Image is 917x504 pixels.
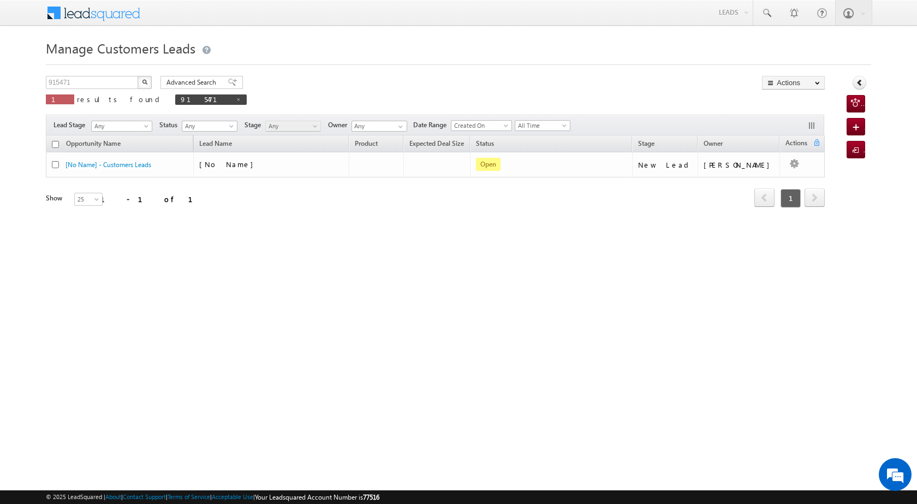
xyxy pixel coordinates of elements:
a: [No Name] - Customers Leads [65,161,151,169]
a: Any [182,121,237,132]
span: Manage Customers Leads [46,39,195,57]
span: Opportunity Name [66,139,121,147]
span: Product [355,139,378,147]
img: Search [142,79,147,85]
span: Date Range [413,120,451,130]
span: Owner [328,120,352,130]
span: Your Leadsquared Account Number is [255,493,379,501]
input: Type to Search [352,121,407,132]
a: Opportunity Name [61,138,126,152]
div: New Lead [638,160,693,170]
a: Status [471,138,499,152]
a: prev [754,189,775,207]
a: All Time [515,120,570,131]
button: Actions [762,76,825,90]
a: Expected Deal Size [404,138,469,152]
span: Created On [451,121,508,131]
span: Stage [245,120,265,130]
span: next [805,188,825,207]
span: All Time [515,121,567,131]
a: About [105,493,121,500]
span: Lead Stage [53,120,90,130]
span: 1 [781,189,801,207]
a: Show All Items [392,121,406,132]
span: Status [159,120,182,130]
span: Actions [780,137,813,151]
span: Advanced Search [166,78,219,87]
div: Show [46,193,65,203]
span: Lead Name [194,138,237,152]
span: © 2025 LeadSquared | | | | | [46,492,379,502]
span: 77516 [363,493,379,501]
span: Any [266,121,318,131]
a: Any [265,121,321,132]
a: Acceptable Use [212,493,253,500]
a: Any [91,121,152,132]
div: 1 - 1 of 1 [100,193,206,205]
a: next [805,189,825,207]
span: prev [754,188,775,207]
a: Terms of Service [168,493,210,500]
span: Stage [638,139,654,147]
span: results found [77,94,164,104]
span: [No Name] [199,159,259,169]
span: Owner [704,139,723,147]
span: 915471 [181,94,230,104]
span: Any [92,121,148,131]
span: Open [476,158,501,171]
a: 25 [74,193,103,206]
span: Any [182,121,234,131]
a: Created On [451,120,512,131]
a: Contact Support [123,493,166,500]
input: Check all records [52,141,59,148]
span: Expected Deal Size [409,139,464,147]
span: 25 [75,194,104,204]
span: 1 [51,94,69,104]
div: [PERSON_NAME] [704,160,775,170]
a: Stage [633,138,660,152]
